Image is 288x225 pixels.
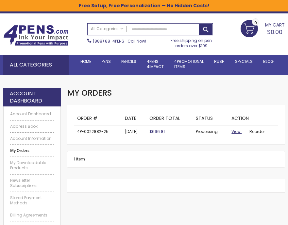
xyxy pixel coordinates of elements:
div: Free shipping on pen orders over $199 [170,35,212,48]
td: 4P-0022882-25 [74,125,121,138]
span: 1 Item [74,156,85,162]
div: All Categories [3,55,69,75]
a: Blog [258,55,279,68]
span: Specials [235,59,253,64]
span: 4PROMOTIONAL ITEMS [174,59,204,69]
a: (888) 88-4PENS [93,38,124,44]
span: 4Pens 4impact [147,59,164,69]
iframe: Google Customer Reviews [234,207,288,225]
a: Specials [230,55,258,68]
strong: My Orders [10,148,54,153]
a: Newsletter Subscriptions [10,178,54,188]
a: Reorder [249,129,265,134]
a: Billing Agreements [10,213,54,218]
th: Order # [74,112,121,125]
span: Pens [102,59,111,64]
span: - Call Now! [93,38,146,44]
span: My Orders [67,87,112,98]
span: Home [80,59,91,64]
a: Stored Payment Methods [10,195,54,206]
strong: Account Dashboard [10,90,54,104]
a: Pencils [116,55,142,68]
th: Order Total [146,112,193,125]
span: 0 [254,20,257,26]
a: Rush [209,55,230,68]
td: Processing [193,125,228,138]
span: All Categories [91,26,124,31]
a: View [231,129,248,134]
td: [DATE] [122,125,146,138]
span: Rush [214,59,225,64]
a: Account Information [10,136,54,141]
span: $0.00 [267,28,282,36]
a: Account Dashboard [10,111,54,117]
a: 4Pens4impact [142,55,169,73]
a: $0.00 0 [241,20,285,36]
a: Address Book [10,124,54,129]
th: Date [122,112,146,125]
a: Pens [96,55,116,68]
th: Action [228,112,278,125]
img: 4Pens Custom Pens and Promotional Products [3,25,69,46]
a: All Categories [88,24,127,34]
span: Blog [263,59,274,64]
span: View [231,129,241,134]
a: My Downloadable Products [10,160,54,171]
span: $696.81 [149,129,165,134]
a: Home [75,55,96,68]
a: 4PROMOTIONALITEMS [169,55,209,73]
th: Status [193,112,228,125]
span: Pencils [121,59,136,64]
